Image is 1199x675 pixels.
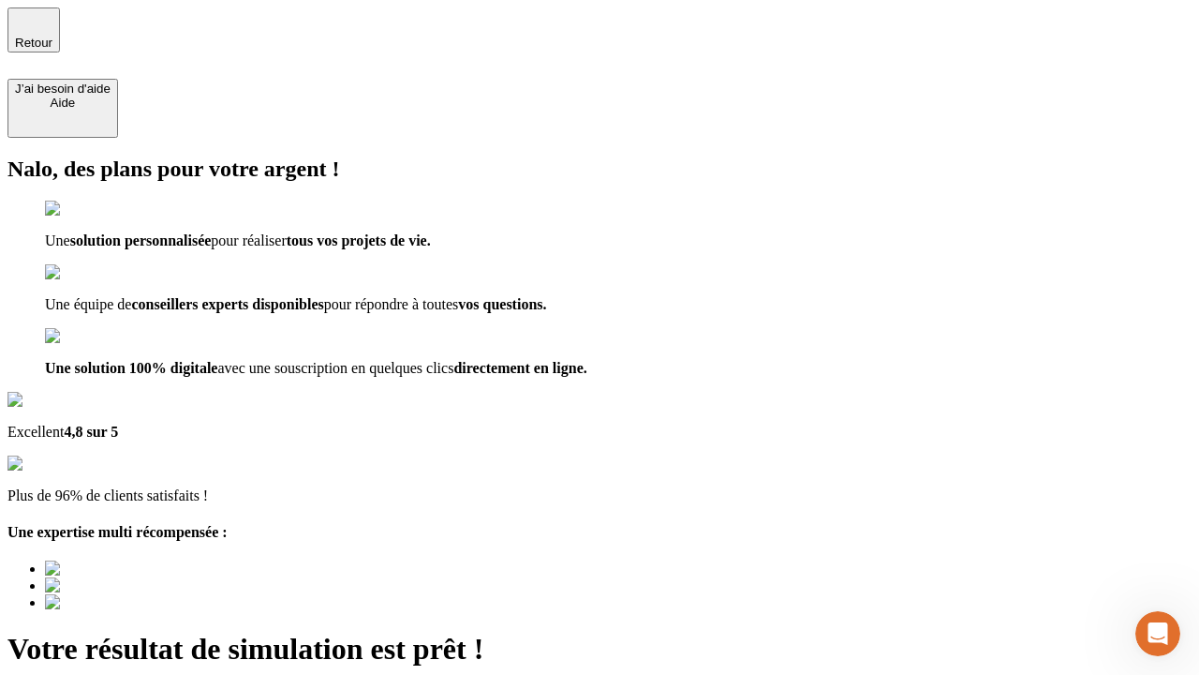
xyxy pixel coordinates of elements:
[7,524,1192,541] h4: Une expertise multi récompensée :
[324,296,459,312] span: pour répondre à toutes
[7,7,60,52] button: Retour
[45,577,218,594] img: Best savings advice award
[7,424,64,440] span: Excellent
[45,264,126,281] img: checkmark
[64,424,118,440] span: 4,8 sur 5
[45,561,218,577] img: Best savings advice award
[7,157,1192,182] h2: Nalo, des plans pour votre argent !
[45,296,131,312] span: Une équipe de
[1135,611,1180,656] iframe: Intercom live chat
[45,328,126,345] img: checkmark
[70,232,212,248] span: solution personnalisée
[7,79,118,138] button: J’ai besoin d'aideAide
[458,296,546,312] span: vos questions.
[287,232,431,248] span: tous vos projets de vie.
[45,201,126,217] img: checkmark
[217,360,453,376] span: avec une souscription en quelques clics
[45,232,70,248] span: Une
[7,487,1192,504] p: Plus de 96% de clients satisfaits !
[7,456,100,472] img: reviews stars
[15,96,111,110] div: Aide
[211,232,286,248] span: pour réaliser
[45,594,218,611] img: Best savings advice award
[7,632,1192,667] h1: Votre résultat de simulation est prêt !
[15,82,111,96] div: J’ai besoin d'aide
[15,36,52,50] span: Retour
[453,360,586,376] span: directement en ligne.
[131,296,323,312] span: conseillers experts disponibles
[7,392,116,409] img: Google Review
[45,360,217,376] span: Une solution 100% digitale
